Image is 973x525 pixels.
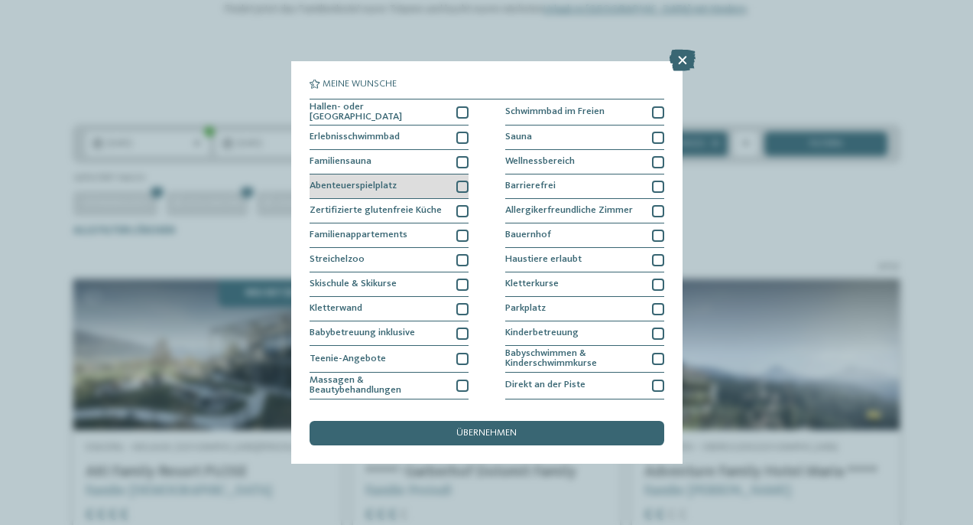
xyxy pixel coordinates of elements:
span: Streichelzoo [310,255,365,265]
span: Skischule & Skikurse [310,279,397,289]
span: Allergikerfreundliche Zimmer [505,206,633,216]
span: Kinderbetreuung [505,328,579,338]
span: Massagen & Beautybehandlungen [310,376,447,396]
span: Haustiere erlaubt [505,255,582,265]
span: übernehmen [456,429,517,439]
span: Bauernhof [505,230,551,240]
span: Zertifizierte glutenfreie Küche [310,206,442,216]
span: Babybetreuung inklusive [310,328,415,338]
span: Kletterwand [310,304,362,314]
span: Abenteuerspielplatz [310,181,397,191]
span: Parkplatz [505,304,546,314]
span: Familienappartements [310,230,407,240]
span: Sauna [505,132,532,142]
span: Direkt an der Piste [505,380,585,390]
span: Barrierefrei [505,181,556,191]
span: Meine Wünsche [323,80,397,90]
span: Erlebnisschwimmbad [310,132,400,142]
span: Familiensauna [310,157,371,167]
span: Babyschwimmen & Kinderschwimmkurse [505,349,643,369]
span: Hallen- oder [GEOGRAPHIC_DATA] [310,103,447,122]
span: Wellnessbereich [505,157,575,167]
span: Schwimmbad im Freien [505,107,605,117]
span: Teenie-Angebote [310,354,386,364]
span: Kletterkurse [505,279,559,289]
